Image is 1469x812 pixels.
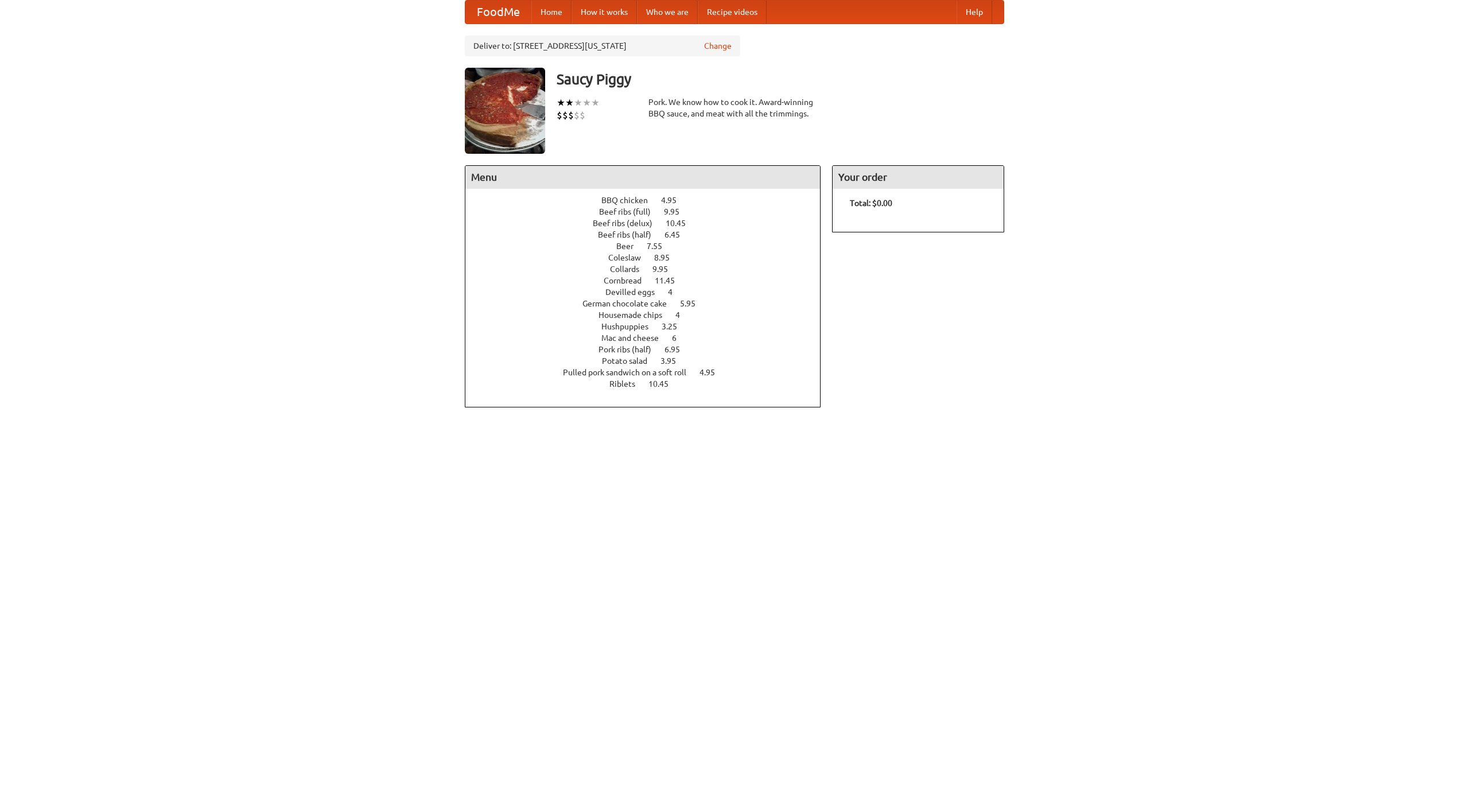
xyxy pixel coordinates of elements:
span: Potato salad [602,356,659,366]
span: 6.95 [664,345,691,354]
a: Mac and cheese 6 [601,333,698,343]
span: Pork ribs (half) [599,345,663,354]
span: 7.55 [647,242,674,251]
span: 4.95 [699,368,726,377]
a: Potato salad 3.95 [602,356,697,366]
span: 3.95 [660,356,687,366]
li: ★ [591,96,600,109]
span: 6 [672,333,688,343]
span: Beer [616,242,645,251]
a: Devilled eggs 4 [605,287,694,297]
li: $ [557,109,562,122]
span: Beef ribs (delux) [593,219,664,228]
span: 10.45 [666,219,697,228]
span: Hushpuppies [601,322,660,331]
a: Beef ribs (half) 6.45 [598,230,701,239]
span: Beef ribs (half) [598,230,663,239]
span: 9.95 [664,207,691,216]
span: 6.45 [664,230,691,239]
li: $ [562,109,568,122]
span: 9.95 [652,265,679,274]
span: German chocolate cake [582,299,678,308]
h4: Menu [465,166,820,189]
img: angular.jpg [465,68,545,154]
span: Pulled pork sandwich on a soft roll [563,368,698,377]
h4: Your order [833,166,1004,189]
span: 11.45 [655,276,686,285]
span: 4 [668,287,684,297]
a: Home [531,1,572,24]
a: Hushpuppies 3.25 [601,322,698,331]
h3: Saucy Piggy [557,68,1004,91]
span: 10.45 [648,379,680,388]
span: 5.95 [680,299,707,308]
span: Beef ribs (full) [599,207,662,216]
span: 3.25 [662,322,689,331]
li: $ [580,109,585,122]
span: 8.95 [654,253,681,262]
li: $ [574,109,580,122]
a: Beef ribs (delux) 10.45 [593,219,707,228]
a: Pulled pork sandwich on a soft roll 4.95 [563,368,736,377]
span: Cornbread [604,276,653,285]
a: Who we are [637,1,698,24]
a: Coleslaw 8.95 [608,253,691,262]
span: Devilled eggs [605,287,666,297]
a: Beef ribs (full) 9.95 [599,207,701,216]
a: German chocolate cake 5.95 [582,299,717,308]
span: Mac and cheese [601,333,670,343]
a: Pork ribs (half) 6.95 [599,345,701,354]
span: 4 [675,310,691,320]
a: Change [704,40,732,52]
span: Collards [610,265,651,274]
span: BBQ chicken [601,196,659,205]
span: Riblets [609,379,647,388]
li: ★ [565,96,574,109]
div: Pork. We know how to cook it. Award-winning BBQ sauce, and meat with all the trimmings. [648,96,821,119]
a: Collards 9.95 [610,265,689,274]
li: ★ [557,96,565,109]
a: Riblets 10.45 [609,379,690,388]
span: Housemade chips [599,310,674,320]
li: ★ [574,96,582,109]
b: Total: $0.00 [850,199,892,208]
a: How it works [572,1,637,24]
a: Beer 7.55 [616,242,683,251]
span: 4.95 [661,196,688,205]
a: FoodMe [465,1,531,24]
a: Housemade chips 4 [599,310,701,320]
a: Cornbread 11.45 [604,276,696,285]
li: ★ [582,96,591,109]
a: Recipe videos [698,1,767,24]
span: Coleslaw [608,253,652,262]
li: $ [568,109,574,122]
a: Help [957,1,992,24]
div: Deliver to: [STREET_ADDRESS][US_STATE] [465,36,740,56]
a: BBQ chicken 4.95 [601,196,698,205]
